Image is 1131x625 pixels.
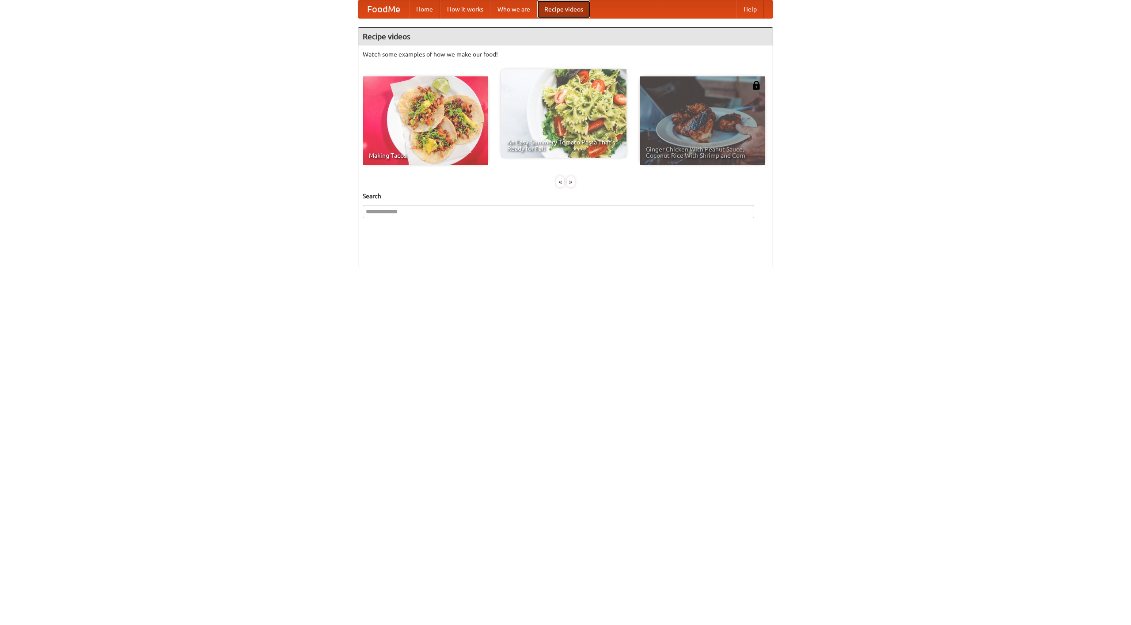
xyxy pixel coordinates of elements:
h5: Search [363,192,768,201]
span: An Easy, Summery Tomato Pasta That's Ready for Fall [507,139,620,152]
p: Watch some examples of how we make our food! [363,50,768,59]
a: Help [736,0,764,18]
a: Recipe videos [537,0,590,18]
img: 483408.png [752,81,761,90]
div: « [556,176,564,187]
span: Making Tacos [369,152,482,159]
a: How it works [440,0,490,18]
h4: Recipe videos [358,28,773,45]
a: Making Tacos [363,76,488,165]
a: Who we are [490,0,537,18]
a: FoodMe [358,0,409,18]
a: An Easy, Summery Tomato Pasta That's Ready for Fall [501,69,626,158]
div: » [567,176,575,187]
a: Home [409,0,440,18]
